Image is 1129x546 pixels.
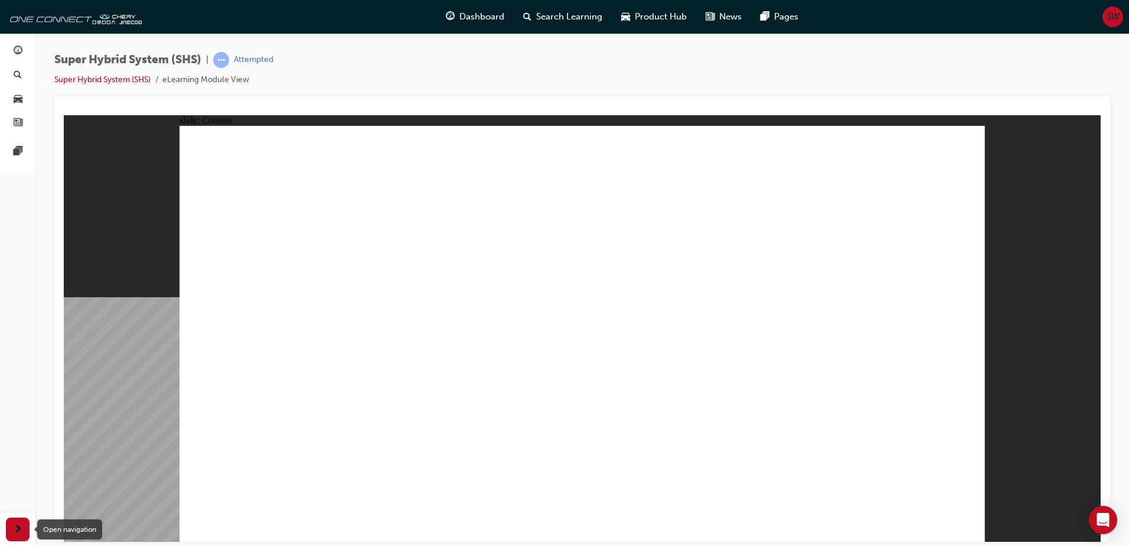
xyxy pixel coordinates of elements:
[536,10,602,24] span: Search Learning
[706,9,714,24] span: news-icon
[1107,10,1120,24] span: SW
[523,9,531,24] span: search-icon
[162,73,249,87] li: eLearning Module View
[761,9,769,24] span: pages-icon
[14,94,22,105] span: car-icon
[635,10,687,24] span: Product Hub
[1089,506,1117,534] div: Open Intercom Messenger
[54,53,201,67] span: Super Hybrid System (SHS)
[612,5,696,29] a: car-iconProduct Hub
[14,147,22,157] span: pages-icon
[14,46,22,57] span: guage-icon
[459,10,504,24] span: Dashboard
[37,519,102,539] div: Open navigation
[514,5,612,29] a: search-iconSearch Learning
[719,10,742,24] span: News
[234,54,273,66] div: Attempted
[206,53,208,67] span: |
[6,5,142,28] img: oneconnect
[436,5,514,29] a: guage-iconDashboard
[751,5,808,29] a: pages-iconPages
[14,118,22,129] span: news-icon
[696,5,751,29] a: news-iconNews
[54,74,151,84] a: Super Hybrid System (SHS)
[213,52,229,68] span: learningRecordVerb_ATTEMPT-icon
[446,9,455,24] span: guage-icon
[14,522,22,537] span: next-icon
[1102,6,1123,27] button: SW
[14,70,22,81] span: search-icon
[774,10,798,24] span: Pages
[621,9,630,24] span: car-icon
